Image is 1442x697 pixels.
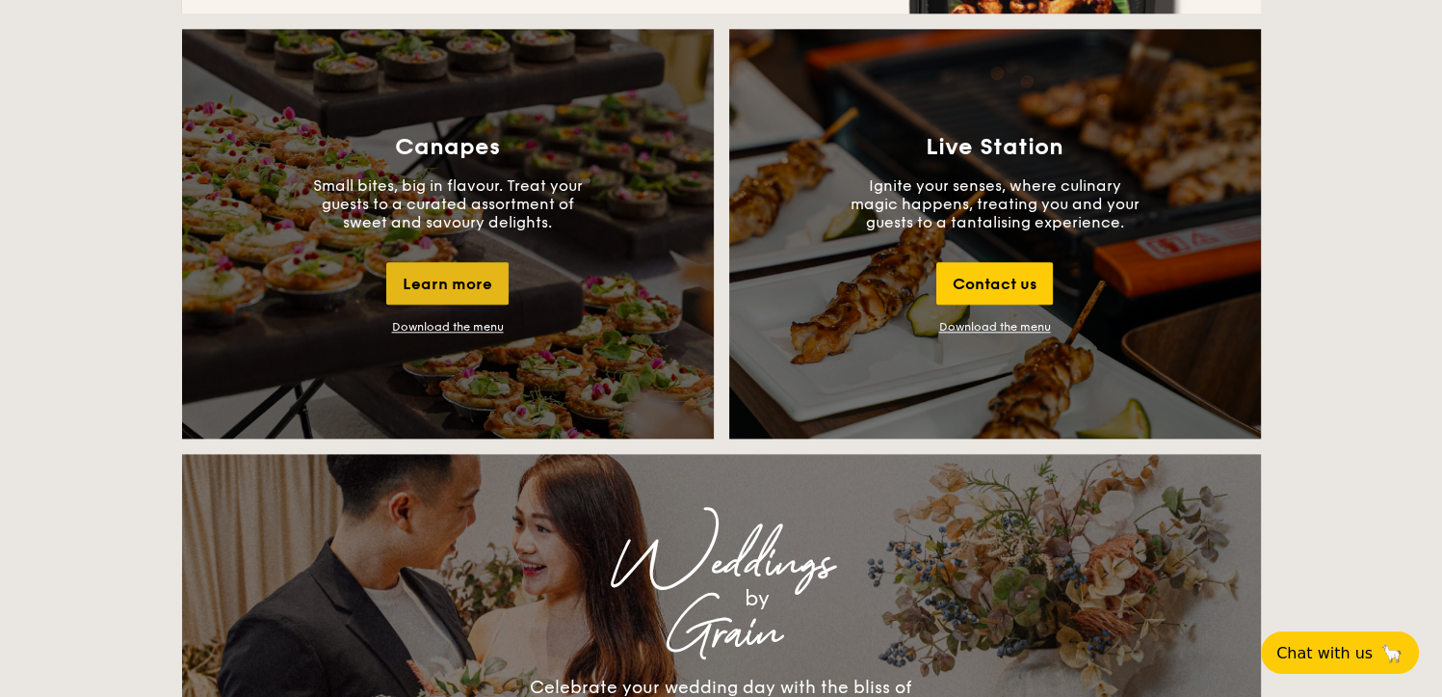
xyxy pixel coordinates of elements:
p: Small bites, big in flavour. Treat your guests to a curated assortment of sweet and savoury delig... [303,176,592,231]
div: Download the menu [392,320,504,334]
h3: Canapes [395,134,500,161]
span: 🦙 [1380,642,1403,664]
div: Learn more [386,262,509,305]
div: Grain [352,616,1091,651]
span: Chat with us [1276,644,1373,662]
h3: Live Station [926,134,1063,161]
button: Chat with us🦙 [1261,631,1419,674]
a: Download the menu [939,320,1051,334]
div: Weddings [352,547,1091,581]
div: by [423,581,1091,616]
div: Contact us [936,262,1053,305]
p: Ignite your senses, where culinary magic happens, treating you and your guests to a tantalising e... [851,176,1140,231]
